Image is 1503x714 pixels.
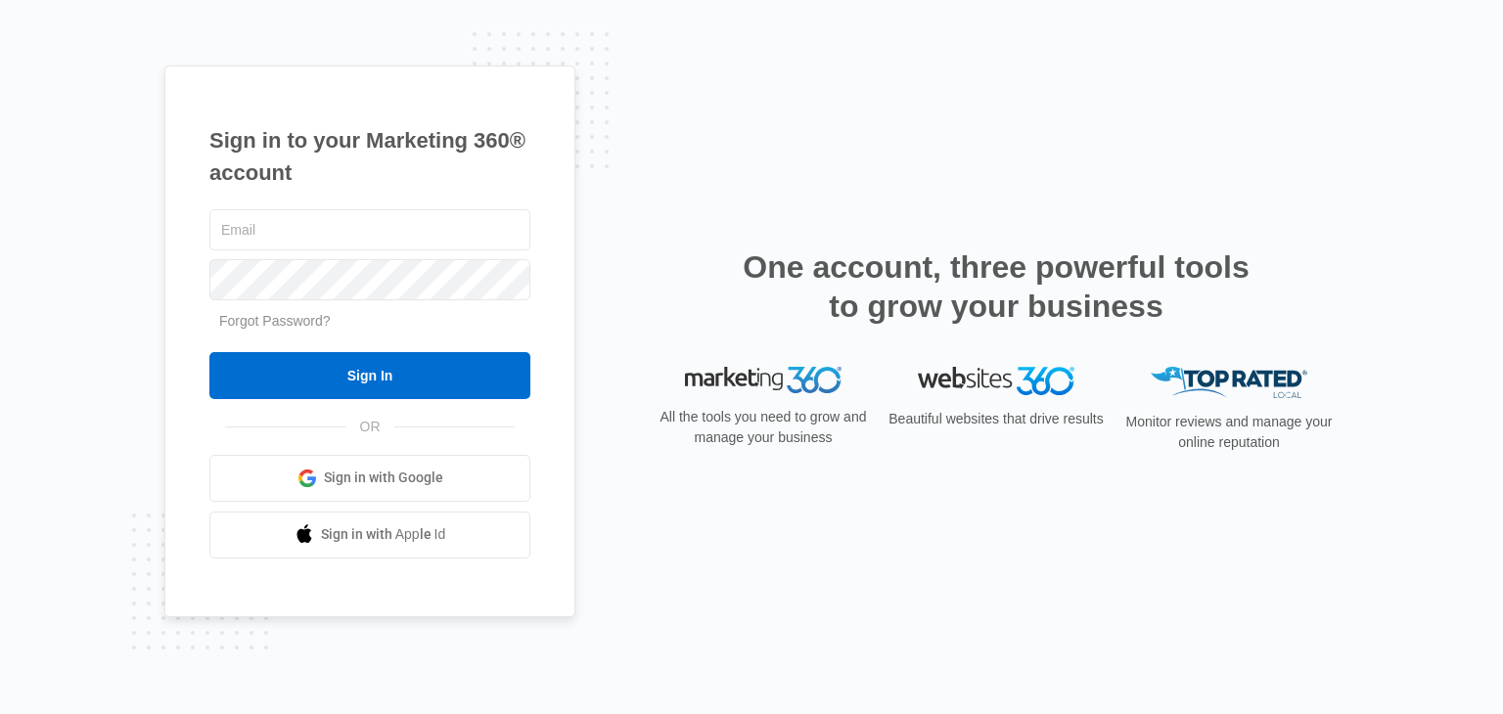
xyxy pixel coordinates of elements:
img: Top Rated Local [1151,367,1307,399]
p: All the tools you need to grow and manage your business [654,407,873,448]
a: Sign in with Apple Id [209,512,530,558]
a: Forgot Password? [219,313,331,329]
input: Sign In [209,352,530,399]
h2: One account, three powerful tools to grow your business [737,247,1255,326]
span: OR [346,417,394,437]
p: Beautiful websites that drive results [887,409,1106,429]
a: Sign in with Google [209,455,530,502]
img: Marketing 360 [685,367,842,394]
img: Websites 360 [918,367,1074,395]
span: Sign in with Apple Id [321,524,446,545]
input: Email [209,209,530,250]
p: Monitor reviews and manage your online reputation [1119,412,1339,453]
h1: Sign in to your Marketing 360® account [209,124,530,189]
span: Sign in with Google [324,468,443,488]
